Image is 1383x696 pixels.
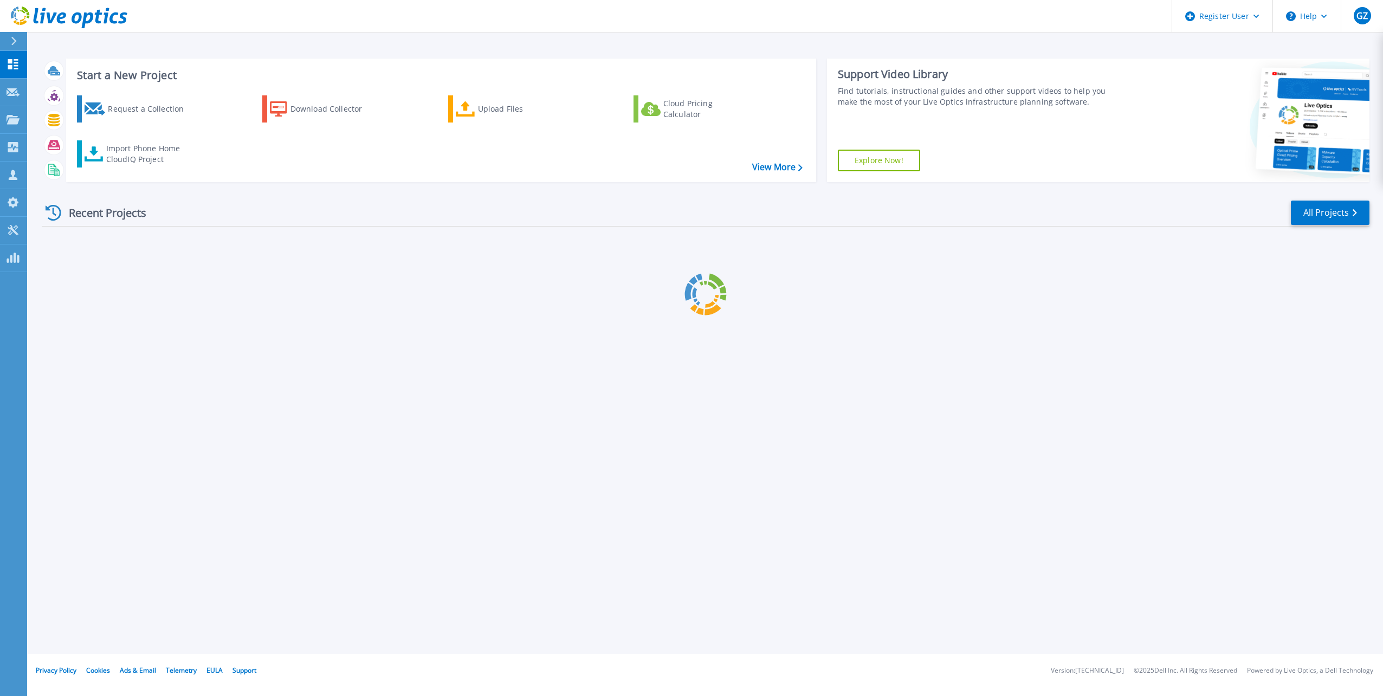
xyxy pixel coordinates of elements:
div: Request a Collection [108,98,195,120]
a: Ads & Email [120,666,156,675]
h3: Start a New Project [77,69,802,81]
div: Cloud Pricing Calculator [663,98,750,120]
a: All Projects [1291,201,1369,225]
a: Request a Collection [77,95,198,123]
li: Powered by Live Optics, a Dell Technology [1247,667,1373,674]
a: View More [752,162,803,172]
a: Privacy Policy [36,666,76,675]
a: Download Collector [262,95,383,123]
div: Recent Projects [42,199,161,226]
a: Upload Files [448,95,569,123]
a: Explore Now! [838,150,920,171]
a: Support [232,666,256,675]
div: Find tutorials, instructional guides and other support videos to help you make the most of your L... [838,86,1118,107]
div: Download Collector [290,98,377,120]
a: EULA [206,666,223,675]
li: © 2025 Dell Inc. All Rights Reserved [1134,667,1237,674]
div: Import Phone Home CloudIQ Project [106,143,191,165]
li: Version: [TECHNICAL_ID] [1051,667,1124,674]
span: GZ [1356,11,1368,20]
a: Telemetry [166,666,197,675]
a: Cloud Pricing Calculator [634,95,754,123]
div: Upload Files [478,98,565,120]
a: Cookies [86,666,110,675]
div: Support Video Library [838,67,1118,81]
